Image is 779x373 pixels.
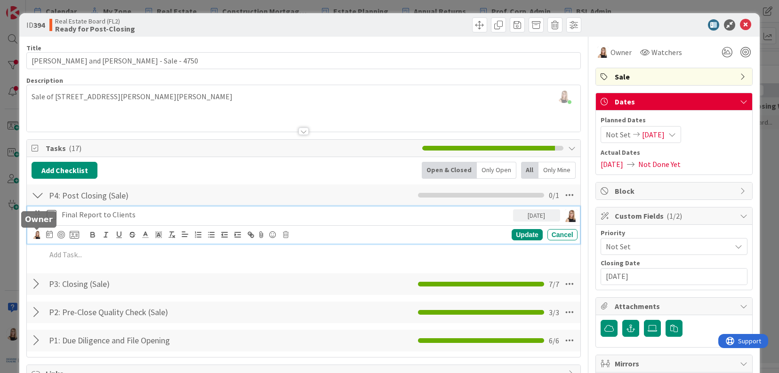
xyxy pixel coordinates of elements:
h5: Owner [25,215,53,224]
span: Owner [610,47,632,58]
span: Not Set [606,129,631,140]
input: Add Checklist... [46,187,257,204]
span: ID [26,19,45,31]
div: Open & Closed [422,162,477,179]
span: Not Done Yet [638,159,681,170]
span: Actual Dates [601,148,747,158]
span: Attachments [615,301,735,312]
img: DB [597,47,609,58]
span: Dates [615,96,735,107]
b: Ready for Post-Closing [55,25,135,32]
label: Title [26,44,41,52]
span: 0 / 1 [549,190,559,201]
button: Add Checklist [32,162,97,179]
span: ( 1/2 ) [667,211,682,221]
span: Not Set [606,240,726,253]
div: Priority [601,230,747,236]
span: 3 / 3 [549,307,559,318]
p: Sale of [STREET_ADDRESS][PERSON_NAME][PERSON_NAME] [32,91,575,102]
div: All [521,162,538,179]
span: 6 / 6 [549,335,559,346]
span: Support [20,1,43,13]
p: Final Report to Clients [62,209,509,220]
span: Tasks [46,143,417,154]
span: Watchers [651,47,682,58]
input: type card name here... [26,52,580,69]
span: Mirrors [615,358,735,369]
div: Only Mine [538,162,576,179]
span: 7 / 7 [549,278,559,290]
div: Update [512,229,542,240]
span: [DATE] [601,159,623,170]
input: YYYY/MM/DD [606,269,742,285]
div: [DATE] [513,209,560,222]
span: Sale [615,71,735,82]
img: DB [33,230,41,239]
div: Cancel [547,229,578,240]
span: [DATE] [642,129,665,140]
span: Real Estate Board (FL2) [55,17,135,25]
input: Add Checklist... [46,276,257,293]
input: Add Checklist... [46,332,257,349]
div: Only Open [477,162,516,179]
div: Closing Date [601,260,747,266]
input: Add Checklist... [46,304,257,321]
img: 69hUFmzDBdjIwzkImLfpiba3FawNlolQ.jpg [557,90,570,103]
span: Custom Fields [615,210,735,222]
b: 394 [33,20,45,30]
img: DB [565,209,578,222]
span: ( 17 ) [69,143,81,153]
span: Description [26,76,63,85]
span: Block [615,185,735,197]
span: Planned Dates [601,115,747,125]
